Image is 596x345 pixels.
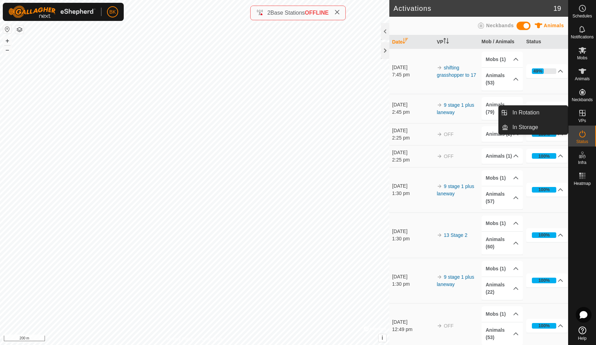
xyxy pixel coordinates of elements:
[392,64,434,71] div: [DATE]
[575,77,590,81] span: Animals
[538,232,550,238] div: 100%
[482,97,523,120] p-accordion-header: Animals (79)
[15,25,24,34] button: Map Layers
[434,35,479,49] th: VP
[577,56,587,60] span: Mobs
[437,65,442,70] img: arrow
[532,153,557,159] div: 100%
[267,10,270,16] span: 2
[486,23,514,28] span: Neckbands
[437,153,442,159] img: arrow
[109,8,116,16] span: BK
[482,148,523,164] p-accordion-header: Animals (1)
[437,183,442,189] img: arrow
[392,134,434,142] div: 2:25 pm
[392,127,434,134] div: [DATE]
[444,323,453,329] span: OFF
[499,106,568,120] li: In Rotation
[392,190,434,197] div: 1:30 pm
[392,273,434,280] div: [DATE]
[572,14,592,18] span: Schedules
[392,71,434,78] div: 7:45 pm
[305,10,329,16] span: OFFLINE
[482,277,523,300] p-accordion-header: Animals (22)
[167,336,193,342] a: Privacy Policy
[444,132,453,137] span: OFF
[392,318,434,326] div: [DATE]
[392,280,434,288] div: 1:30 pm
[482,170,523,186] p-accordion-header: Mobs (1)
[526,228,568,242] p-accordion-header: 100%
[526,64,568,78] p-accordion-header: 49%
[382,335,383,341] span: i
[508,120,568,134] a: In Storage
[508,106,568,120] a: In Rotation
[572,98,593,102] span: Neckbands
[568,324,596,343] a: Help
[526,102,568,115] p-accordion-header: 100%
[524,35,568,49] th: Status
[482,52,523,67] p-accordion-header: Mobs (1)
[403,39,408,45] p-sorticon: Activate to sort
[574,181,591,186] span: Heatmap
[392,326,434,333] div: 12:49 pm
[499,120,568,134] li: In Storage
[392,235,434,242] div: 1:30 pm
[544,23,564,28] span: Animals
[444,153,453,159] span: OFF
[392,149,434,156] div: [DATE]
[512,108,539,117] span: In Rotation
[479,35,524,49] th: Mob / Animals
[526,183,568,197] p-accordion-header: 100%
[482,306,523,322] p-accordion-header: Mobs (1)
[482,68,523,91] p-accordion-header: Animals (53)
[538,277,550,284] div: 100%
[553,3,561,14] span: 19
[526,273,568,287] p-accordion-header: 100%
[538,153,550,159] div: 100%
[437,323,442,329] img: arrow
[270,10,305,16] span: Base Stations
[201,336,222,342] a: Contact Us
[576,140,588,144] span: Status
[393,4,553,13] h2: Activations
[437,65,476,78] a: shifting grasshopper to 17
[392,156,434,164] div: 2:25 pm
[3,46,12,54] button: –
[578,336,587,340] span: Help
[532,278,557,283] div: 100%
[3,37,12,45] button: +
[482,216,523,231] p-accordion-header: Mobs (1)
[437,132,442,137] img: arrow
[526,149,568,163] p-accordion-header: 100%
[526,319,568,333] p-accordion-header: 100%
[482,232,523,255] p-accordion-header: Animals (60)
[437,274,442,280] img: arrow
[444,232,467,238] a: 13 Stage 2
[392,182,434,190] div: [DATE]
[578,160,586,165] span: Infra
[482,261,523,277] p-accordion-header: Mobs (1)
[392,228,434,235] div: [DATE]
[482,126,523,142] p-accordion-header: Animals (2)
[8,6,95,18] img: Gallagher Logo
[571,35,594,39] span: Notifications
[443,39,449,45] p-sorticon: Activate to sort
[578,119,586,123] span: VPs
[389,35,434,49] th: Date
[482,186,523,209] p-accordion-header: Animals (57)
[532,232,557,238] div: 100%
[437,183,474,196] a: 9 stage 1 plus laneway
[437,274,474,287] a: 9 stage 1 plus laneway
[533,68,542,74] div: 49%
[512,123,538,132] span: In Storage
[392,108,434,116] div: 2:45 pm
[538,186,550,193] div: 100%
[437,232,442,238] img: arrow
[3,25,12,33] button: Reset Map
[437,102,474,115] a: 9 stage 1 plus laneway
[532,68,557,74] div: 49%
[538,322,550,329] div: 100%
[532,187,557,193] div: 100%
[532,323,557,329] div: 100%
